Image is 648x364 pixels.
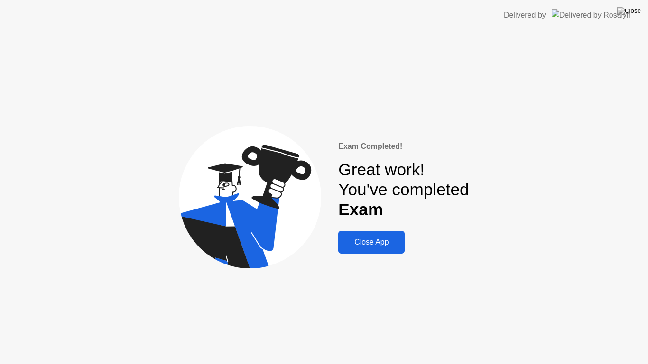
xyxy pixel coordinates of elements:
div: Delivered by [504,9,546,21]
div: Close App [341,238,402,246]
div: Exam Completed! [338,141,469,152]
img: Delivered by Rosalyn [552,9,631,20]
img: Close [617,7,641,15]
button: Close App [338,231,405,254]
div: Great work! You've completed [338,160,469,220]
b: Exam [338,200,383,218]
